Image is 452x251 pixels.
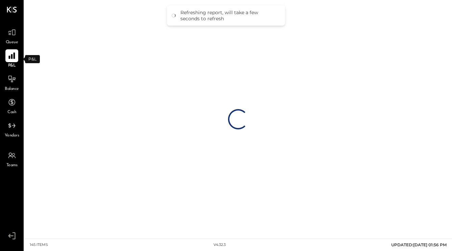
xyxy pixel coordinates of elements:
a: Cash [0,96,23,116]
span: UPDATED: [DATE] 01:56 PM [391,242,447,247]
div: 145 items [30,242,48,248]
a: Balance [0,73,23,92]
div: P&L [25,55,40,63]
div: v 4.32.3 [214,242,226,248]
span: Teams [6,162,18,169]
a: Queue [0,26,23,46]
span: Vendors [5,133,19,139]
a: P&L [0,49,23,69]
span: Queue [6,40,18,46]
a: Vendors [0,119,23,139]
span: Cash [7,109,16,116]
a: Teams [0,149,23,169]
div: Refreshing report, will take a few seconds to refresh [180,9,278,22]
span: Balance [5,86,19,92]
span: P&L [8,63,16,69]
